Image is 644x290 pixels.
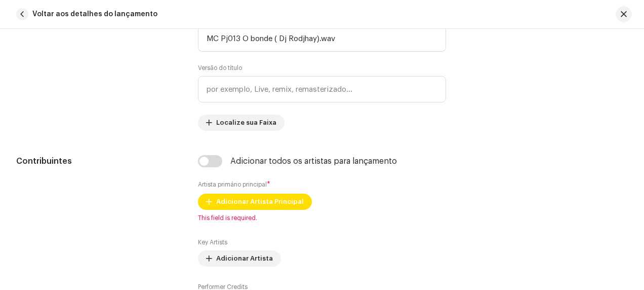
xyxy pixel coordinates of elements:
[198,250,281,267] button: Adicionar Artista
[216,248,273,269] span: Adicionar Artista
[198,214,446,222] span: This field is required.
[198,25,446,52] input: Insira o nome da faixa
[16,155,182,167] h5: Contribuintes
[198,64,242,72] label: Versão do título
[216,113,276,133] span: Localize sua Faixa
[198,76,446,102] input: por exemplo, Live, remix, remasterizado...
[198,115,285,131] button: Localize sua Faixa
[198,238,227,246] label: Key Artists
[198,194,312,210] button: Adicionar Artista Principal
[216,192,304,212] span: Adicionar Artista Principal
[198,182,267,188] small: Artista primário principal
[230,157,397,165] div: Adicionar todos os artistas para lançamento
